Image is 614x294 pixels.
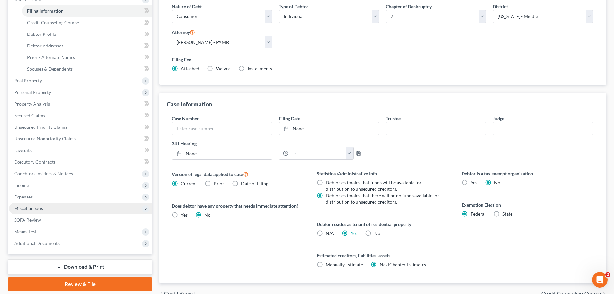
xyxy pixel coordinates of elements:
[181,212,188,218] span: Yes
[181,66,199,71] span: Attached
[9,121,152,133] a: Unsecured Priority Claims
[317,221,449,228] label: Debtor resides as tenant of residential property
[471,211,486,217] span: Federal
[8,277,152,291] a: Review & File
[14,113,45,118] span: Secured Claims
[326,180,422,192] span: Debtor estimates that funds will be available for distribution to unsecured creditors.
[279,115,300,122] label: Filing Date
[22,63,152,75] a: Spouses & Dependents
[9,133,152,145] a: Unsecured Nonpriority Claims
[172,56,593,63] label: Filing Fee
[493,115,504,122] label: Judge
[27,43,63,48] span: Debtor Addresses
[22,28,152,40] a: Debtor Profile
[14,217,41,223] span: SOFA Review
[204,212,210,218] span: No
[9,145,152,156] a: Lawsuits
[181,181,197,186] span: Current
[592,272,608,288] iframe: Intercom live chat
[8,259,152,275] a: Download & Print
[22,17,152,28] a: Credit Counseling Course
[14,229,36,234] span: Means Test
[14,147,32,153] span: Lawsuits
[214,181,224,186] span: Prior
[605,272,610,277] span: 2
[374,230,380,236] span: No
[462,170,593,177] label: Debtor is a tax exempt organization
[9,214,152,226] a: SOFA Review
[494,180,500,185] span: No
[380,262,426,267] span: NextChapter Estimates
[14,171,73,176] span: Codebtors Insiders & Notices
[493,3,508,10] label: District
[22,5,152,17] a: Filing Information
[27,31,56,37] span: Debtor Profile
[14,101,50,106] span: Property Analysis
[326,230,334,236] span: N/A
[14,194,33,199] span: Expenses
[172,202,304,209] label: Does debtor have any property that needs immediate attention?
[317,252,449,259] label: Estimated creditors, liabilities, assets
[241,181,268,186] span: Date of Filing
[172,115,199,122] label: Case Number
[169,140,383,147] label: 341 Hearing
[172,147,272,159] a: None
[386,115,401,122] label: Trustee
[326,262,363,267] span: Manually Estimate
[27,20,79,25] span: Credit Counseling Course
[14,78,42,83] span: Real Property
[172,170,304,178] label: Version of legal data applied to case
[27,66,73,72] span: Spouses & Dependents
[14,124,67,130] span: Unsecured Priority Claims
[462,201,593,208] label: Exemption Election
[172,28,195,36] label: Attorney
[351,230,357,236] a: Yes
[471,180,477,185] span: Yes
[14,136,76,141] span: Unsecured Nonpriority Claims
[493,122,593,135] input: --
[386,3,432,10] label: Chapter of Bankruptcy
[326,193,439,205] span: Debtor estimates that there will be no funds available for distribution to unsecured creditors.
[22,52,152,63] a: Prior / Alternate Names
[288,147,346,159] input: -- : --
[167,100,212,108] div: Case Information
[14,182,29,188] span: Income
[317,170,449,177] label: Statistical/Administrative Info
[248,66,272,71] span: Installments
[216,66,231,71] span: Waived
[9,156,152,168] a: Executory Contracts
[502,211,512,217] span: State
[22,40,152,52] a: Debtor Addresses
[172,3,202,10] label: Nature of Debt
[14,240,60,246] span: Additional Documents
[9,98,152,110] a: Property Analysis
[172,122,272,135] input: Enter case number...
[386,122,486,135] input: --
[27,55,75,60] span: Prior / Alternate Names
[279,122,379,135] a: None
[27,8,63,14] span: Filing Information
[14,89,51,95] span: Personal Property
[9,110,152,121] a: Secured Claims
[14,159,55,165] span: Executory Contracts
[14,206,43,211] span: Miscellaneous
[279,3,308,10] label: Type of Debtor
